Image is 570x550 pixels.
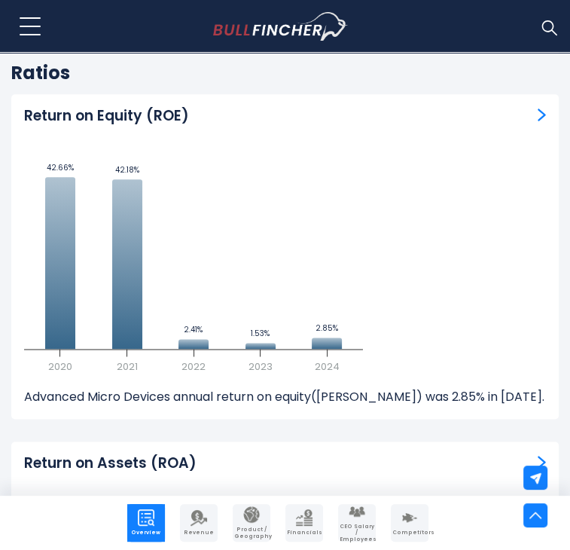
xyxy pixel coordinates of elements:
[213,12,348,41] img: Bullfincher logo
[24,389,546,405] p: Advanced Micro Devices annual return on equity([PERSON_NAME]) was 2.85% in [DATE].
[127,504,165,542] a: Company Overview
[117,359,138,374] text: 2021
[184,324,203,335] text: 2.41%
[213,12,375,41] a: Go to homepage
[315,359,340,374] text: 2024
[233,504,270,542] a: Company Product/Geography
[392,530,427,536] span: Competitors
[129,530,163,536] span: Overview
[315,322,338,334] text: 2.85%
[24,454,197,473] h3: Return on Assets (ROA)
[48,359,72,374] text: 2020
[340,524,374,542] span: CEO Salary / Employees
[234,527,269,539] span: Product / Geography
[538,454,546,469] a: Return on Assets
[181,530,216,536] span: Revenue
[391,504,428,542] a: Company Competitors
[287,530,322,536] span: Financials
[115,164,139,176] text: 42.18%
[248,359,273,374] text: 2023
[538,107,546,121] a: Return on Equity
[251,328,270,339] text: 1.53%
[11,61,559,84] h2: Ratios
[180,504,218,542] a: Company Revenue
[285,504,323,542] a: Company Financials
[24,107,189,126] h3: Return on Equity (ROE)
[181,359,206,374] text: 2022
[338,504,376,542] a: Company Employees
[47,162,74,173] text: 42.66%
